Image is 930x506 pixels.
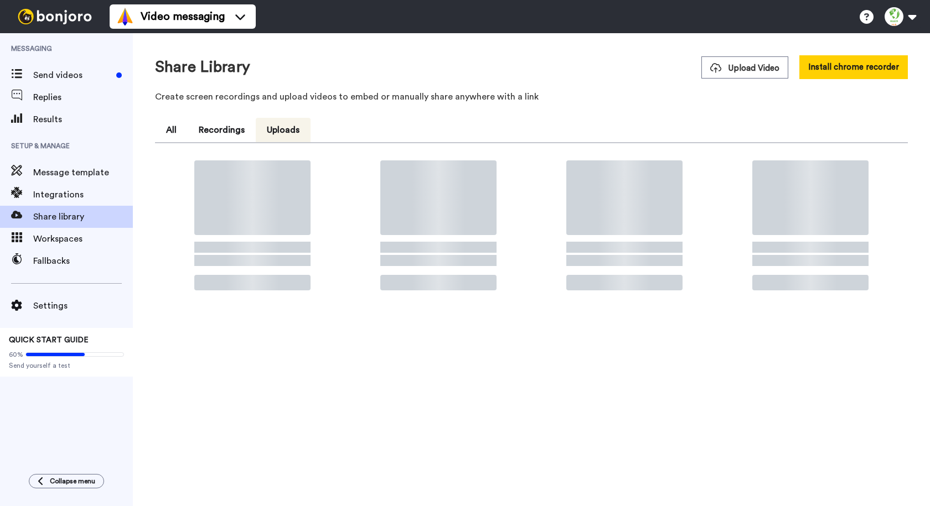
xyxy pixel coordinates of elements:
[799,55,908,79] button: Install chrome recorder
[155,90,908,103] p: Create screen recordings and upload videos to embed or manually share anywhere with a link
[33,299,133,312] span: Settings
[155,59,250,76] h1: Share Library
[141,9,225,24] span: Video messaging
[710,62,779,74] span: Upload Video
[33,210,133,223] span: Share library
[33,91,133,104] span: Replies
[13,9,96,24] img: bj-logo-header-white.svg
[9,350,23,359] span: 60%
[116,8,134,25] img: vm-color.svg
[9,361,124,370] span: Send yourself a test
[33,232,133,246] span: Workspaces
[29,474,104,488] button: Collapse menu
[33,113,133,126] span: Results
[33,254,133,268] span: Fallbacks
[188,118,256,142] button: Recordings
[33,188,133,201] span: Integrations
[50,477,95,486] span: Collapse menu
[33,166,133,179] span: Message template
[256,118,311,142] button: Uploads
[9,336,89,344] span: QUICK START GUIDE
[155,118,188,142] button: All
[701,56,788,79] button: Upload Video
[33,69,112,82] span: Send videos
